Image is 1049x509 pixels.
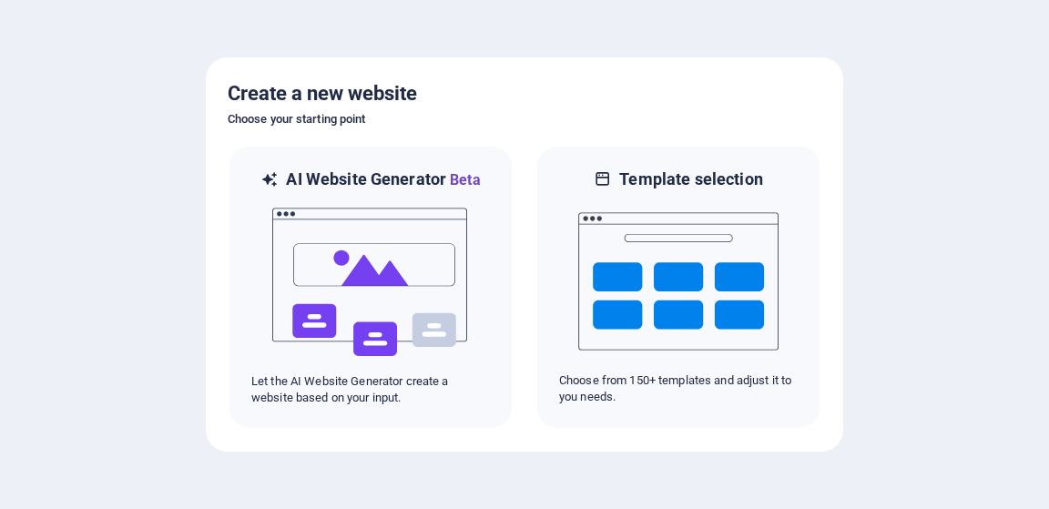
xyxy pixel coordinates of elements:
p: Let the AI Website Generator create a website based on your input. [251,373,490,406]
img: ai [270,191,471,373]
span: Beta [446,171,481,188]
div: Template selectionChoose from 150+ templates and adjust it to you needs. [535,145,821,430]
h5: Create a new website [228,79,821,108]
h6: Choose your starting point [228,108,821,130]
h6: AI Website Generator [286,168,480,191]
div: AI Website GeneratorBetaaiLet the AI Website Generator create a website based on your input. [228,145,514,430]
p: Choose from 150+ templates and adjust it to you needs. [559,372,798,405]
h6: Template selection [619,168,762,190]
